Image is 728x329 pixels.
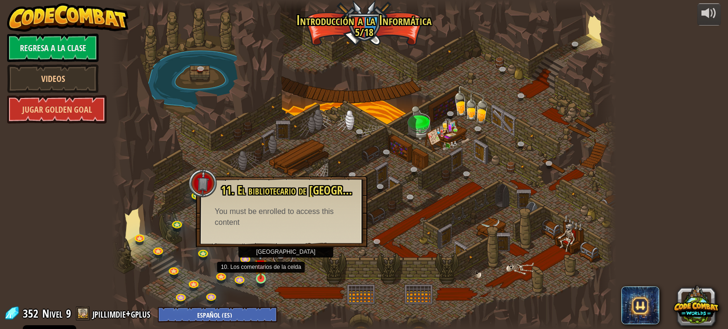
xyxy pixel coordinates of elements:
[7,3,128,32] img: CodeCombat - Learn how to code by playing a game
[255,251,267,280] img: level-banner-unstarted.png
[7,64,99,93] a: Videos
[42,306,63,321] span: Nivel
[215,206,348,228] div: You must be enrolled to access this content
[221,182,451,198] span: 11. El bibliotecario de [GEOGRAPHIC_DATA] (Bloqueado)
[92,306,153,321] a: jpillimdie+gplus
[66,306,71,321] span: 9
[697,3,721,26] button: Ajustar volúmen
[7,34,99,62] a: Regresa a la clase
[23,306,41,321] span: 352
[7,95,107,124] a: Jugar Golden Goal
